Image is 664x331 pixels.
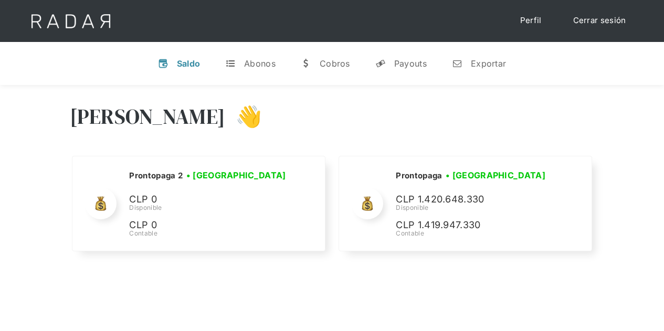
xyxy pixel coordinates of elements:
div: Disponible [129,203,289,212]
div: w [301,58,311,69]
p: CLP 1.419.947.330 [396,218,553,233]
div: Abonos [244,58,276,69]
p: CLP 0 [129,192,287,207]
div: v [158,58,168,69]
h3: • [GEOGRAPHIC_DATA] [186,169,286,181]
h3: 👋 [225,103,262,130]
div: Cobros [320,58,350,69]
p: CLP 0 [129,218,287,233]
div: Disponible [396,203,553,212]
a: Perfil [510,10,552,31]
h3: • [GEOGRAPHIC_DATA] [446,169,545,181]
div: Exportar [471,58,506,69]
div: t [225,58,236,69]
h3: [PERSON_NAME] [70,103,226,130]
p: CLP 1.420.648.330 [396,192,553,207]
div: Saldo [177,58,201,69]
div: n [452,58,462,69]
div: Contable [129,229,289,238]
h2: Prontopaga 2 [129,170,183,181]
div: y [375,58,386,69]
div: Contable [396,229,553,238]
div: Payouts [394,58,427,69]
a: Cerrar sesión [563,10,637,31]
h2: Prontopaga [396,170,442,181]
